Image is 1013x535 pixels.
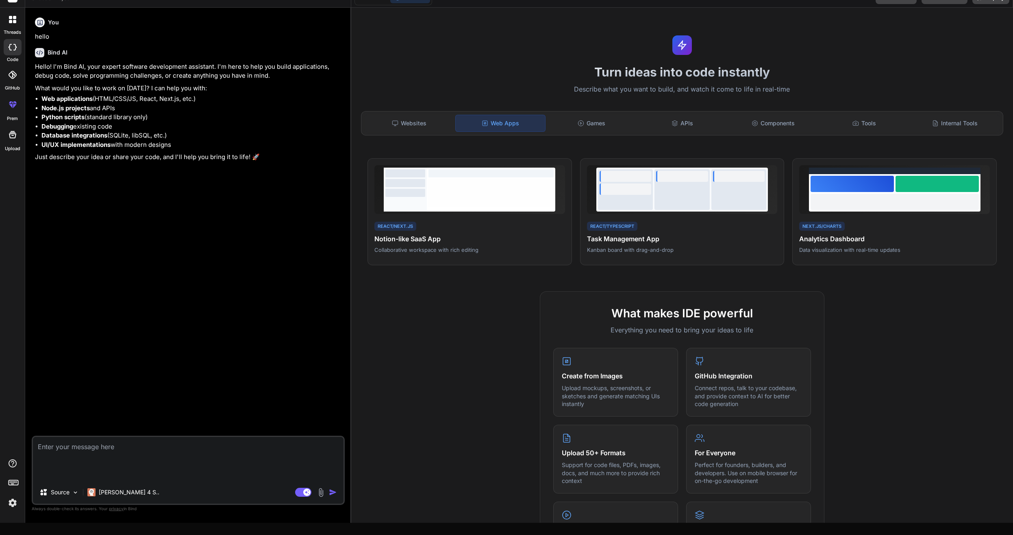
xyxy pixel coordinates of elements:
h4: Analytics Dashboard [799,234,990,244]
img: Pick Models [72,489,79,496]
p: Just describe your idea or share your code, and I'll help you bring it to life! 🚀 [35,153,343,162]
p: Collaborative workspace with rich editing [374,246,565,253]
div: Games [547,115,636,132]
img: icon [329,488,337,496]
li: (standard library only) [41,113,343,122]
h4: For Everyone [695,448,802,458]
label: Upload [5,145,20,152]
div: React/Next.js [374,222,416,231]
div: Internal Tools [911,115,1000,132]
p: Kanban board with drag-and-drop [587,246,778,253]
label: prem [7,115,18,122]
p: Perfect for founders, builders, and developers. Use on mobile browser for on-the-go development [695,461,802,485]
p: What would you like to work on [DATE]? I can help you with: [35,84,343,93]
h4: Upload 50+ Formats [562,448,670,458]
p: Data visualization with real-time updates [799,246,990,253]
h6: You [48,18,59,26]
label: threads [4,29,21,36]
p: Always double-check its answers. Your in Bind [32,505,345,513]
li: with modern designs [41,140,343,150]
p: hello [35,32,343,41]
strong: Debugging [41,122,73,130]
div: Components [729,115,818,132]
h4: Notion-like SaaS App [374,234,565,244]
strong: Node.js projects [41,104,90,112]
strong: Python scripts [41,113,85,121]
label: GitHub [5,85,20,92]
div: Tools [820,115,909,132]
img: attachment [316,488,326,497]
strong: Web applications [41,95,93,103]
p: Support for code files, PDFs, images, docs, and much more to provide rich context [562,461,670,485]
h4: Create from Images [562,371,670,381]
div: Next.js/Charts [799,222,845,231]
li: (SQLite, libSQL, etc.) [41,131,343,140]
p: Hello! I'm Bind AI, your expert software development assistant. I'm here to help you build applic... [35,62,343,81]
h2: What makes IDE powerful [553,305,811,322]
div: APIs [638,115,727,132]
span: privacy [109,506,124,511]
p: Describe what you want to build, and watch it come to life in real-time [356,84,1008,95]
strong: UI/UX implementations [41,141,111,148]
li: and APIs [41,104,343,113]
p: Connect repos, talk to your codebase, and provide context to AI for better code generation [695,384,802,408]
p: Source [51,488,70,496]
p: [PERSON_NAME] 4 S.. [99,488,159,496]
strong: Database integrations [41,131,107,139]
div: Websites [365,115,454,132]
li: existing code [41,122,343,131]
img: Claude 4 Sonnet [87,488,96,496]
h4: GitHub Integration [695,371,802,381]
img: settings [6,496,20,510]
h6: Bind AI [48,48,67,57]
li: (HTML/CSS/JS, React, Next.js, etc.) [41,94,343,104]
p: Upload mockups, screenshots, or sketches and generate matching UIs instantly [562,384,670,408]
h4: Task Management App [587,234,778,244]
h1: Turn ideas into code instantly [356,65,1008,79]
label: code [7,56,18,63]
div: Web Apps [455,115,545,132]
p: Everything you need to bring your ideas to life [553,325,811,335]
div: React/TypeScript [587,222,637,231]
